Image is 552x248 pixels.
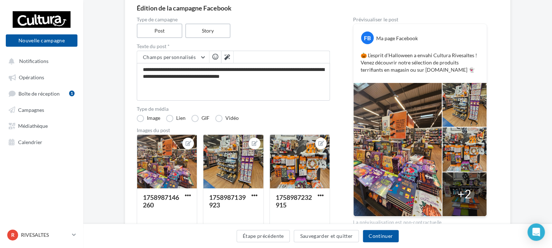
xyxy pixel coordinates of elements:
[276,193,312,209] div: 1758987232915
[4,103,79,116] a: Campagnes
[137,24,182,38] label: Post
[11,231,14,239] span: R
[137,44,330,49] label: Texte du post *
[137,51,209,63] button: Champs personnalisés
[137,106,330,112] label: Type de média
[458,186,471,202] div: +2
[353,17,487,22] div: Prévisualiser le post
[4,135,79,148] a: Calendrier
[361,31,374,44] div: FB
[18,106,44,113] span: Campagnes
[237,230,290,242] button: Étape précédente
[4,70,79,83] a: Opérations
[18,139,42,145] span: Calendrier
[137,128,330,133] div: Images du post
[137,5,498,11] div: Édition de la campagne Facebook
[209,193,245,209] div: 1758987139923
[294,230,359,242] button: Sauvegarder et quitter
[18,123,48,129] span: Médiathèque
[6,228,77,242] a: R RIVESALTES
[6,34,77,47] button: Nouvelle campagne
[166,115,186,122] label: Lien
[527,223,545,241] div: Open Intercom Messenger
[4,54,76,67] button: Notifications
[361,52,479,73] p: 🎃 L’esprit d’Halloween a envahi Cultura Rivesaltes ! Venez découvrir notre sélection de produits ...
[215,115,239,122] label: Vidéo
[18,90,60,96] span: Boîte de réception
[191,115,209,122] label: GIF
[19,58,48,64] span: Notifications
[137,17,330,22] label: Type de campagne
[4,87,79,100] a: Boîte de réception1
[19,74,44,80] span: Opérations
[4,119,79,132] a: Médiathèque
[185,24,231,38] label: Story
[143,193,179,209] div: 1758987146260
[376,35,418,42] div: Ma page Facebook
[21,231,69,239] p: RIVESALTES
[143,54,196,60] span: Champs personnalisés
[137,115,160,122] label: Image
[69,91,75,96] div: 1
[363,230,399,242] button: Continuer
[353,217,487,226] div: La prévisualisation est non-contractuelle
